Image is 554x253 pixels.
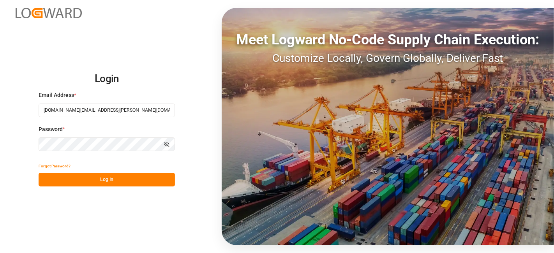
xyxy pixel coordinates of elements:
[222,50,554,67] div: Customize Locally, Govern Globally, Deliver Fast
[39,104,175,117] input: Enter your email
[39,159,71,173] button: Forgot Password?
[39,173,175,186] button: Log In
[39,125,63,134] span: Password
[222,29,554,50] div: Meet Logward No-Code Supply Chain Execution:
[39,91,74,99] span: Email Address
[16,8,82,18] img: Logward_new_orange.png
[39,67,175,91] h2: Login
